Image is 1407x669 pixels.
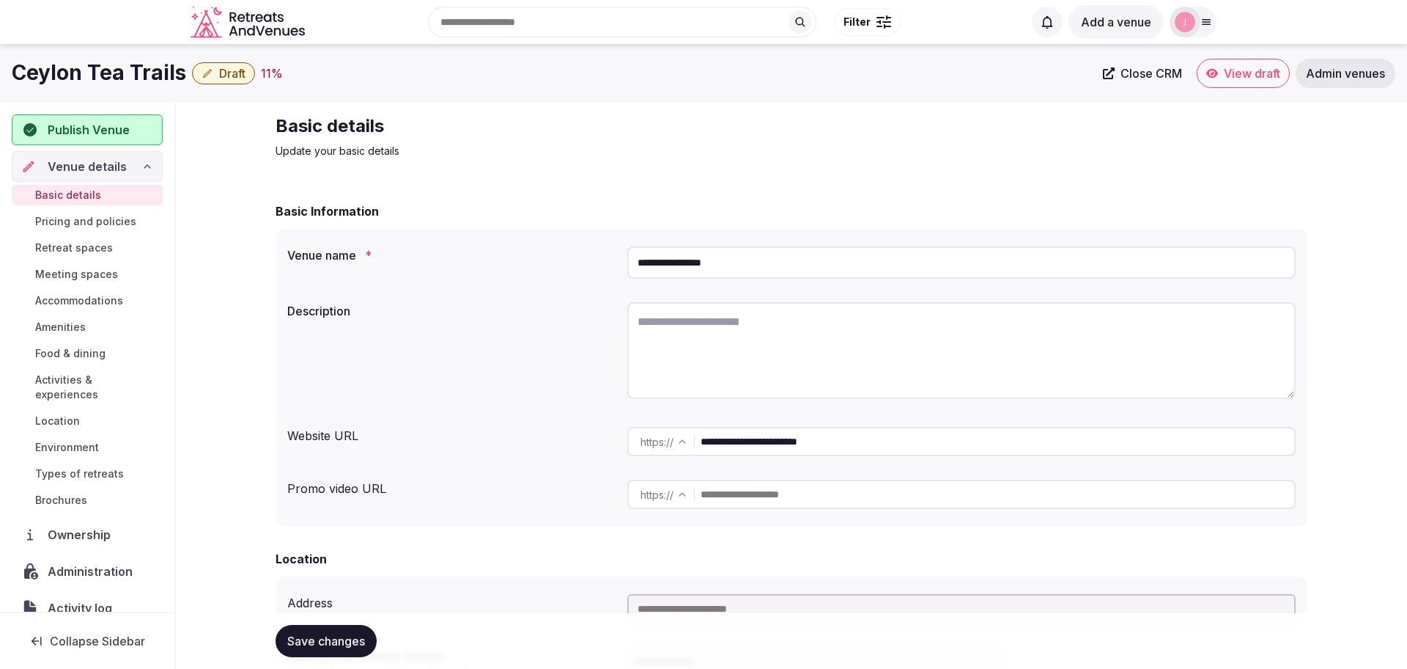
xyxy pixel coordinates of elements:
[35,373,157,402] span: Activities & experiences
[48,526,117,544] span: Ownership
[50,634,145,648] span: Collapse Sidebar
[35,241,113,255] span: Retreat spaces
[12,370,163,405] a: Activities & experiences
[48,563,139,580] span: Administration
[287,421,616,445] div: Website URL
[12,264,163,285] a: Meeting spaces
[35,214,136,229] span: Pricing and policies
[191,6,308,39] svg: Retreats and Venues company logo
[35,267,118,282] span: Meeting spaces
[261,65,283,82] div: 11 %
[1094,59,1191,88] a: Close CRM
[276,202,379,220] h2: Basic Information
[287,305,616,317] label: Description
[1175,12,1195,32] img: jen-7867
[287,249,616,261] label: Venue name
[276,114,768,138] h2: Basic details
[12,411,163,431] a: Location
[276,144,768,158] p: Update your basic details
[12,343,163,364] a: Food & dining
[12,290,163,311] a: Accommodations
[834,8,901,36] button: Filter
[12,593,163,624] a: Activity log
[12,317,163,337] a: Amenities
[48,599,118,617] span: Activity log
[287,474,616,497] div: Promo video URL
[35,346,106,361] span: Food & dining
[35,440,99,455] span: Environment
[1306,66,1385,81] span: Admin venues
[12,556,163,587] a: Administration
[35,467,124,481] span: Types of retreats
[35,293,123,308] span: Accommodations
[12,59,186,87] h1: Ceylon Tea Trails
[843,15,871,29] span: Filter
[12,464,163,484] a: Types of retreats
[1197,59,1290,88] a: View draft
[1068,15,1164,29] a: Add a venue
[261,65,283,82] button: 11%
[192,62,255,84] button: Draft
[12,211,163,232] a: Pricing and policies
[48,158,127,175] span: Venue details
[1068,5,1164,39] button: Add a venue
[276,550,327,568] h2: Location
[35,188,101,202] span: Basic details
[12,490,163,511] a: Brochures
[12,519,163,550] a: Ownership
[12,114,163,145] button: Publish Venue
[287,634,365,648] span: Save changes
[35,320,86,334] span: Amenities
[48,121,130,139] span: Publish Venue
[12,625,163,657] button: Collapse Sidebar
[12,437,163,458] a: Environment
[1120,66,1182,81] span: Close CRM
[1296,59,1395,88] a: Admin venues
[12,185,163,205] a: Basic details
[219,66,245,81] span: Draft
[12,238,163,258] a: Retreat spaces
[287,588,616,612] div: Address
[35,493,87,508] span: Brochures
[35,414,80,428] span: Location
[276,625,377,657] button: Save changes
[191,6,308,39] a: Visit the homepage
[1224,66,1280,81] span: View draft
